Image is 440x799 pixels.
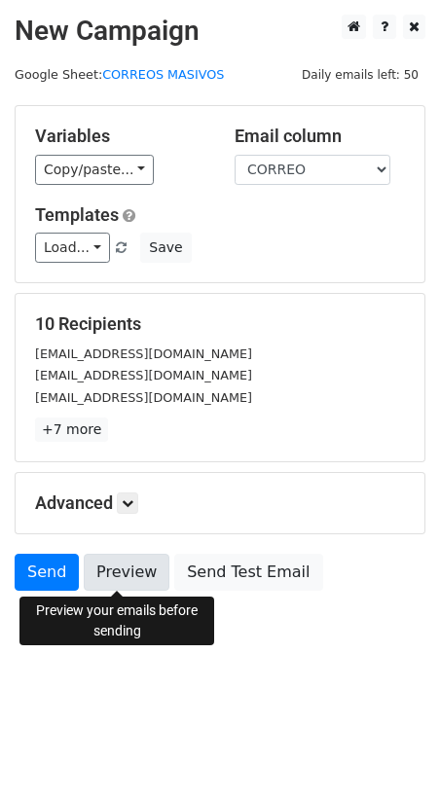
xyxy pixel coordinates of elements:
[295,64,425,86] span: Daily emails left: 50
[35,313,405,335] h5: 10 Recipients
[35,368,252,382] small: [EMAIL_ADDRESS][DOMAIN_NAME]
[35,390,252,405] small: [EMAIL_ADDRESS][DOMAIN_NAME]
[35,346,252,361] small: [EMAIL_ADDRESS][DOMAIN_NAME]
[35,233,110,263] a: Load...
[15,67,224,82] small: Google Sheet:
[84,554,169,591] a: Preview
[140,233,191,263] button: Save
[235,126,405,147] h5: Email column
[102,67,224,82] a: CORREOS MASIVOS
[343,706,440,799] iframe: Chat Widget
[295,67,425,82] a: Daily emails left: 50
[35,126,205,147] h5: Variables
[35,155,154,185] a: Copy/paste...
[174,554,322,591] a: Send Test Email
[35,204,119,225] a: Templates
[15,15,425,48] h2: New Campaign
[35,418,108,442] a: +7 more
[343,706,440,799] div: Widget de chat
[19,597,214,645] div: Preview your emails before sending
[35,492,405,514] h5: Advanced
[15,554,79,591] a: Send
